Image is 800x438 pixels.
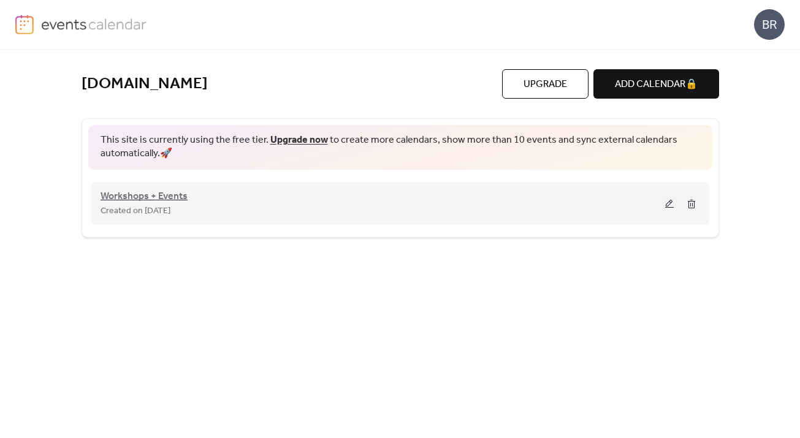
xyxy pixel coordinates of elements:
span: This site is currently using the free tier. to create more calendars, show more than 10 events an... [101,134,700,161]
a: Workshops + Events [101,193,188,200]
a: Upgrade now [270,130,328,149]
button: Upgrade [502,69,589,99]
span: Workshops + Events [101,189,188,204]
span: Created on [DATE] [101,204,170,219]
img: logo-type [41,15,147,33]
span: Upgrade [524,77,567,92]
a: [DOMAIN_NAME] [82,74,208,94]
img: logo [15,15,34,34]
div: BR [754,9,785,40]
